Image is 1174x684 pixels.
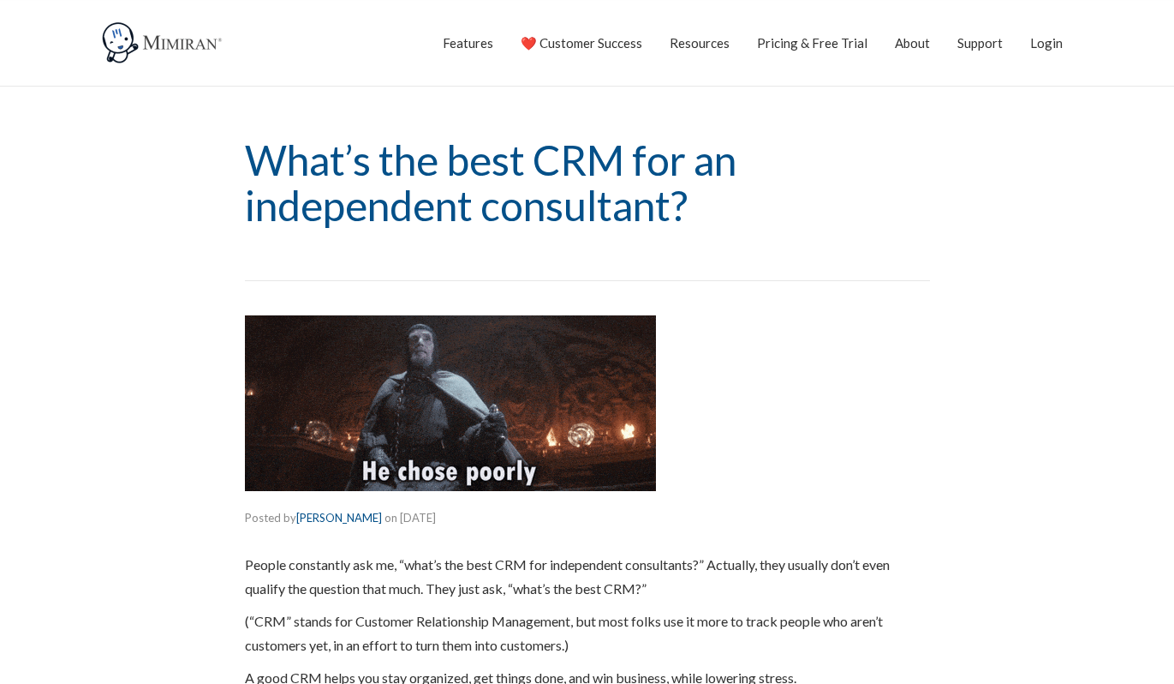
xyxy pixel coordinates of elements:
[521,21,642,64] a: ❤️ Customer Success
[245,609,930,657] p: (“CRM” stands for Customer Relationship Management, but most folks use it more to track people wh...
[245,511,382,525] span: Posted by
[245,315,656,491] img: best CRM for solo consultants-- don't choose poorly
[245,553,930,601] p: People constantly ask me, “what’s the best CRM for independent consultants?” Actually, they usual...
[296,511,382,525] a: [PERSON_NAME]
[757,21,867,64] a: Pricing & Free Trial
[443,21,493,64] a: Features
[400,511,436,525] time: [DATE]
[670,21,730,64] a: Resources
[1030,21,1063,64] a: Login
[245,138,930,229] h1: What’s the best CRM for an independent consultant?
[895,21,930,64] a: About
[957,21,1003,64] a: Support
[99,21,228,64] img: Mimiran CRM
[384,511,397,525] span: on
